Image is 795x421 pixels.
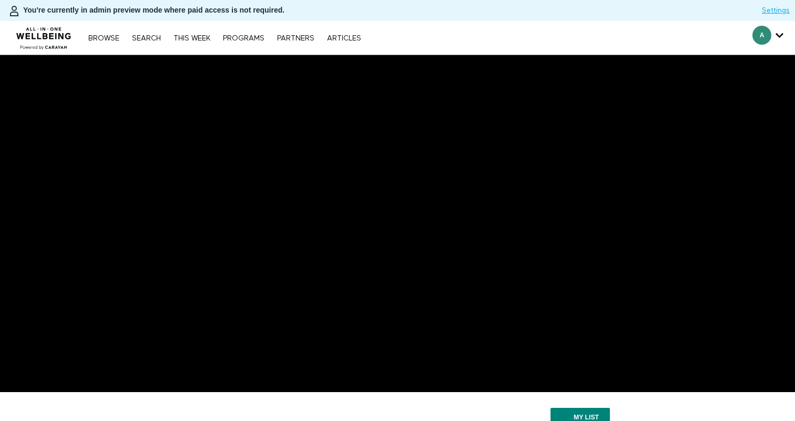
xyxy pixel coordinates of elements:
a: Browse [83,35,125,42]
a: ARTICLES [322,35,366,42]
a: PROGRAMS [218,35,270,42]
a: THIS WEEK [168,35,216,42]
img: CARAVAN [12,19,76,51]
a: PARTNERS [272,35,320,42]
a: Search [127,35,166,42]
img: person-bdfc0eaa9744423c596e6e1c01710c89950b1dff7c83b5d61d716cfd8139584f.svg [8,5,21,17]
div: Secondary [745,21,791,55]
a: Settings [762,5,790,16]
nav: Primary [83,33,366,43]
